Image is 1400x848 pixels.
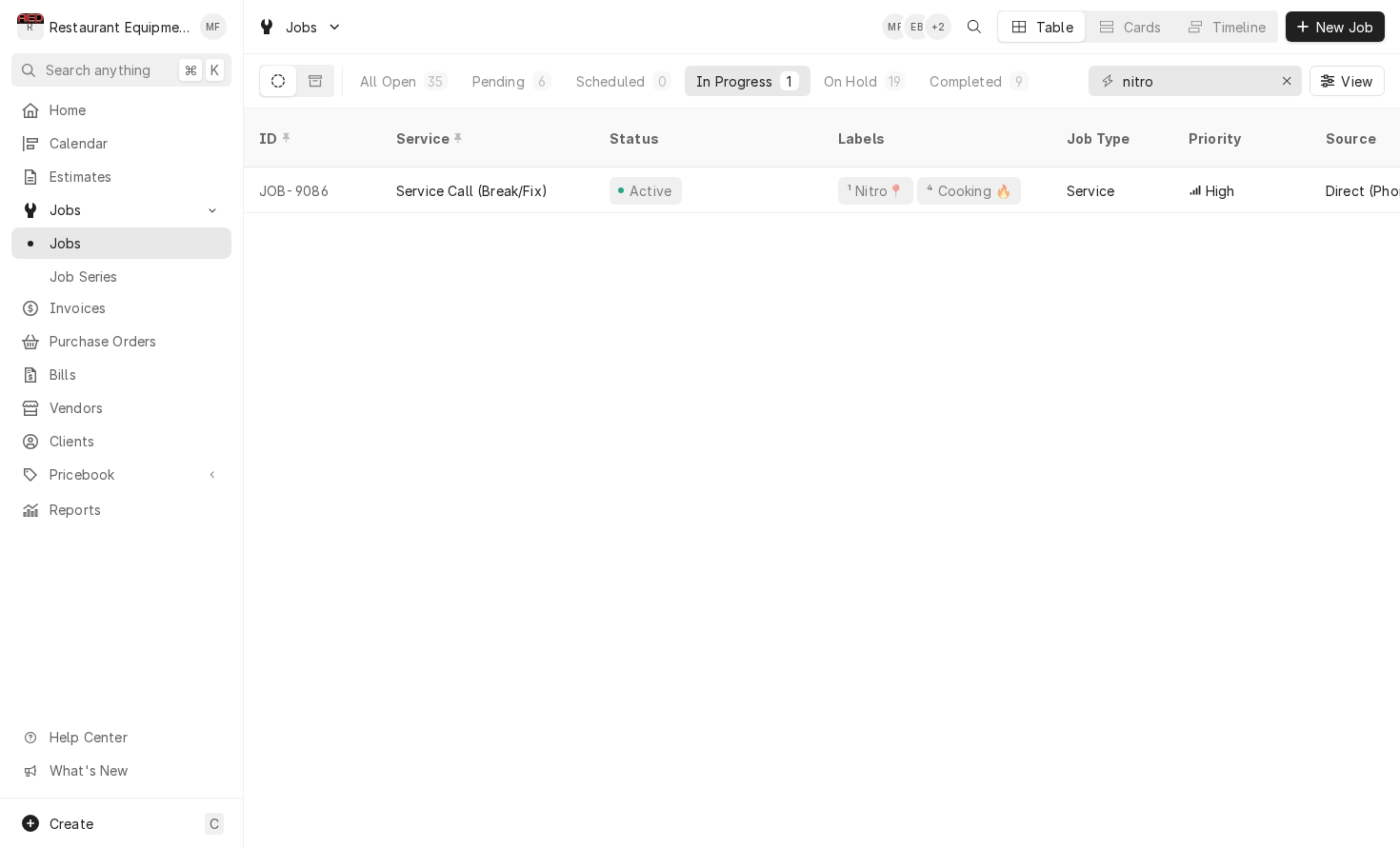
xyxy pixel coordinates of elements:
div: 19 [889,71,901,91]
div: + 2 [925,13,951,40]
button: Erase input [1271,66,1302,96]
a: Go to Jobs [11,194,231,226]
div: JOB-9086 [244,168,381,213]
div: Emily Bird's Avatar [904,13,930,40]
button: Search anything⌘K [11,53,231,87]
div: Priority [1189,128,1291,148]
span: C [210,814,219,834]
span: Job Series [50,266,222,286]
div: Scheduled [576,71,645,91]
div: ID [259,128,362,148]
div: 6 [536,71,548,91]
a: Estimates [11,161,231,192]
div: Service Call (Break/Fix) [396,181,548,201]
a: Go to Jobs [250,11,350,43]
div: EB [904,13,930,40]
span: Invoices [50,298,222,318]
button: Open search [959,11,990,42]
span: Vendors [50,398,222,418]
button: View [1310,66,1385,96]
div: Timeline [1212,17,1266,37]
span: Estimates [50,167,222,187]
div: In Progress [696,71,772,91]
span: ⌘ [184,60,197,80]
span: Jobs [50,200,193,220]
span: K [210,60,219,80]
a: Go to Pricebook [11,459,231,490]
div: 0 [656,71,668,91]
div: Madyson Fisher's Avatar [200,13,227,40]
div: Table [1036,17,1073,37]
span: Help Center [50,727,220,747]
a: Invoices [11,292,231,324]
span: New Job [1312,17,1377,37]
span: Pricebook [50,464,193,484]
a: Purchase Orders [11,325,231,357]
span: High [1206,181,1235,201]
div: Service [1067,181,1114,201]
a: Job Series [11,261,231,292]
span: Jobs [50,233,222,253]
span: Home [50,100,222,120]
div: Restaurant Equipment Diagnostics [50,17,190,37]
a: Home [11,94,231,126]
span: Calendar [50,133,222,153]
div: Madyson Fisher's Avatar [882,13,909,40]
span: View [1337,71,1376,91]
div: Service [396,128,575,148]
span: Jobs [286,17,318,37]
div: Pending [472,71,525,91]
a: Reports [11,494,231,525]
div: Cards [1124,17,1162,37]
span: Clients [50,431,222,451]
span: Reports [50,500,222,520]
a: Vendors [11,392,231,424]
div: Restaurant Equipment Diagnostics's Avatar [17,13,44,40]
span: Search anything [46,60,150,80]
div: MF [200,13,227,40]
div: Job Type [1067,128,1158,148]
div: Status [610,128,804,148]
div: MF [882,13,909,40]
span: Bills [50,365,222,385]
div: On Hold [824,71,877,91]
span: What's New [50,760,220,780]
a: Go to Help Center [11,721,231,753]
div: Active [627,181,674,201]
a: Go to What's New [11,755,231,786]
span: Create [50,816,93,832]
input: Keyword search [1123,66,1266,96]
div: All Open [360,71,416,91]
div: Completed [930,71,1001,91]
div: Labels [838,128,1036,148]
a: Calendar [11,128,231,159]
div: 9 [1013,71,1025,91]
span: Purchase Orders [50,331,222,351]
div: 1 [784,71,795,91]
a: Bills [11,359,231,390]
a: Jobs [11,227,231,259]
div: 35 [428,71,443,91]
div: ⁴ Cooking 🔥 [925,181,1013,201]
a: Clients [11,425,231,457]
button: New Job [1286,11,1385,42]
div: ¹ Nitro📍 [846,181,906,201]
div: R [17,13,44,40]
